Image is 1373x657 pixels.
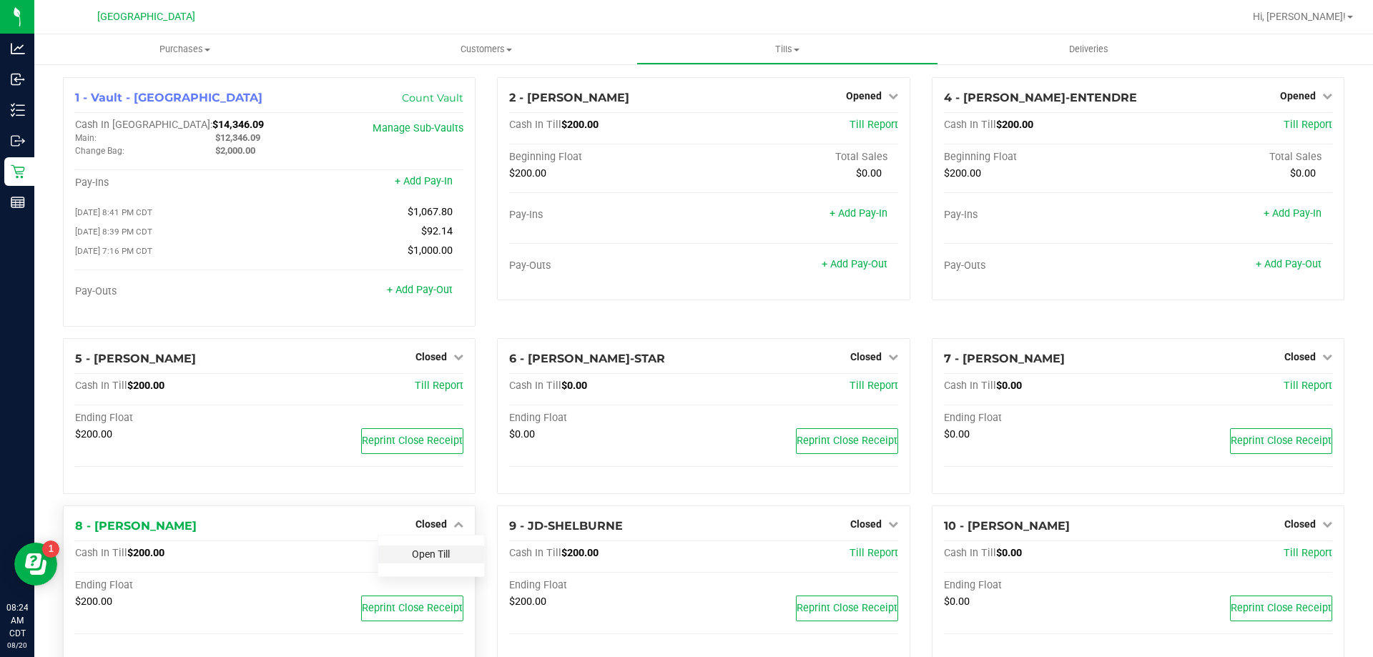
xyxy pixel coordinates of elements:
[509,380,561,392] span: Cash In Till
[373,122,463,134] a: Manage Sub-Vaults
[34,34,335,64] a: Purchases
[75,428,112,440] span: $200.00
[75,579,270,592] div: Ending Float
[509,519,623,533] span: 9 - JD-SHELBURNE
[830,207,887,219] a: + Add Pay-In
[75,352,196,365] span: 5 - [PERSON_NAME]
[938,34,1239,64] a: Deliveries
[1284,119,1332,131] a: Till Report
[509,352,665,365] span: 6 - [PERSON_NAME]-STAR
[944,119,996,131] span: Cash In Till
[6,640,28,651] p: 08/20
[412,548,450,560] a: Open Till
[856,167,882,179] span: $0.00
[996,380,1022,392] span: $0.00
[75,207,152,217] span: [DATE] 8:41 PM CDT
[75,285,270,298] div: Pay-Outs
[797,435,897,447] span: Reprint Close Receipt
[75,146,124,156] span: Change Bag:
[509,579,704,592] div: Ending Float
[1264,207,1322,219] a: + Add Pay-In
[509,412,704,425] div: Ending Float
[361,428,463,454] button: Reprint Close Receipt
[212,119,264,131] span: $14,346.09
[1290,167,1316,179] span: $0.00
[11,72,25,87] inline-svg: Inbound
[1284,380,1332,392] span: Till Report
[75,91,262,104] span: 1 - Vault - [GEOGRAPHIC_DATA]
[395,175,453,187] a: + Add Pay-In
[336,43,636,56] span: Customers
[704,151,898,164] div: Total Sales
[215,132,260,143] span: $12,346.09
[561,380,587,392] span: $0.00
[944,209,1138,222] div: Pay-Ins
[6,601,28,640] p: 08:24 AM CDT
[846,90,882,102] span: Opened
[14,543,57,586] iframe: Resource center
[944,547,996,559] span: Cash In Till
[361,596,463,621] button: Reprint Close Receipt
[1284,351,1316,362] span: Closed
[1284,547,1332,559] a: Till Report
[34,43,335,56] span: Purchases
[822,258,887,270] a: + Add Pay-Out
[509,428,535,440] span: $0.00
[996,119,1033,131] span: $200.00
[509,547,561,559] span: Cash In Till
[944,428,970,440] span: $0.00
[75,519,197,533] span: 8 - [PERSON_NAME]
[1050,43,1128,56] span: Deliveries
[11,41,25,56] inline-svg: Analytics
[1231,602,1332,614] span: Reprint Close Receipt
[561,119,599,131] span: $200.00
[408,206,453,218] span: $1,067.80
[509,151,704,164] div: Beginning Float
[944,412,1138,425] div: Ending Float
[415,380,463,392] span: Till Report
[1253,11,1346,22] span: Hi, [PERSON_NAME]!
[362,602,463,614] span: Reprint Close Receipt
[42,540,59,558] iframe: Resource center unread badge
[944,380,996,392] span: Cash In Till
[944,519,1070,533] span: 10 - [PERSON_NAME]
[421,225,453,237] span: $92.14
[944,352,1065,365] span: 7 - [PERSON_NAME]
[75,227,152,237] span: [DATE] 8:39 PM CDT
[944,260,1138,272] div: Pay-Outs
[97,11,195,23] span: [GEOGRAPHIC_DATA]
[944,91,1137,104] span: 4 - [PERSON_NAME]-ENTENDRE
[215,145,255,156] span: $2,000.00
[850,380,898,392] a: Till Report
[11,195,25,209] inline-svg: Reports
[509,119,561,131] span: Cash In Till
[561,547,599,559] span: $200.00
[1230,428,1332,454] button: Reprint Close Receipt
[996,547,1022,559] span: $0.00
[944,596,970,608] span: $0.00
[75,133,97,143] span: Main:
[944,579,1138,592] div: Ending Float
[1231,435,1332,447] span: Reprint Close Receipt
[402,92,463,104] a: Count Vault
[75,246,152,256] span: [DATE] 7:16 PM CDT
[75,547,127,559] span: Cash In Till
[1280,90,1316,102] span: Opened
[796,428,898,454] button: Reprint Close Receipt
[127,380,164,392] span: $200.00
[944,167,981,179] span: $200.00
[75,177,270,189] div: Pay-Ins
[415,351,447,362] span: Closed
[408,244,453,257] span: $1,000.00
[944,151,1138,164] div: Beginning Float
[127,547,164,559] span: $200.00
[75,412,270,425] div: Ending Float
[850,119,898,131] span: Till Report
[362,435,463,447] span: Reprint Close Receipt
[1230,596,1332,621] button: Reprint Close Receipt
[509,596,546,608] span: $200.00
